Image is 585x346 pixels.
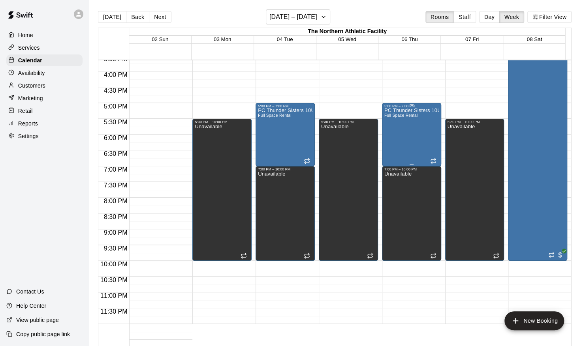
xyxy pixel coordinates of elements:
button: 03 Mon [214,36,231,42]
span: 6:00 PM [102,135,130,141]
span: Recurring event [493,252,499,259]
span: Recurring event [304,252,310,259]
button: 02 Sun [152,36,168,42]
button: Rooms [425,11,454,23]
p: View public page [16,316,59,324]
a: Retail [6,105,83,117]
button: Next [149,11,171,23]
span: Recurring event [367,252,373,259]
span: 7:30 PM [102,182,130,189]
span: 8:30 PM [102,213,130,220]
span: 4:00 PM [102,71,130,78]
button: 08 Sat [527,36,542,42]
span: 9:00 PM [102,229,130,236]
div: 5:30 PM – 10:00 PM [448,120,502,124]
button: add [504,311,564,330]
a: Marketing [6,92,83,104]
span: All customers have paid [556,251,564,259]
button: 06 Thu [401,36,418,42]
div: 5:00 PM – 7:00 PM: PC Thunder Sisters 10U + 13U [382,103,441,166]
div: 5:30 PM – 10:00 PM: Unavailable [192,119,252,261]
div: 5:30 PM – 10:00 PM: Unavailable [445,119,504,261]
a: Customers [6,80,83,92]
span: 4:30 PM [102,87,130,94]
button: 07 Fri [465,36,479,42]
p: Home [18,31,33,39]
span: 11:30 PM [98,308,129,315]
span: Full Space Rental [384,113,418,118]
button: Back [126,11,149,23]
button: Week [499,11,524,23]
p: Contact Us [16,288,44,296]
p: Services [18,44,40,52]
div: 5:00 PM – 7:00 PM: PC Thunder Sisters 10U + 13U [256,103,315,166]
span: Recurring event [430,158,436,164]
p: Reports [18,120,38,127]
div: 7:00 PM – 10:00 PM: Unavailable [382,166,441,261]
span: 11:00 PM [98,292,129,299]
span: 7:00 PM [102,166,130,173]
span: Recurring event [304,158,310,164]
h6: [DATE] – [DATE] [269,11,317,22]
a: Home [6,29,83,41]
p: Customers [18,82,45,90]
div: 5:30 PM – 10:00 PM: Unavailable [319,119,378,261]
span: Full Space Rental [258,113,292,118]
span: 5:00 PM [102,103,130,110]
span: Recurring event [430,252,436,259]
div: 5:30 PM – 10:00 PM [321,120,376,124]
button: 05 Wed [338,36,356,42]
div: 5:00 PM – 7:00 PM [258,104,312,108]
p: Availability [18,69,45,77]
p: Help Center [16,302,46,310]
p: Marketing [18,94,43,102]
div: 7:00 PM – 10:00 PM: Unavailable [256,166,315,261]
div: 7:00 PM – 10:00 PM [258,167,312,171]
a: Calendar [6,54,83,66]
button: Day [479,11,500,23]
span: 10:00 PM [98,261,129,267]
button: [DATE] – [DATE] [266,9,330,24]
button: Staff [453,11,476,23]
div: 7:00 PM – 10:00 PM [384,167,439,171]
span: 6:30 PM [102,150,130,157]
a: Settings [6,130,83,142]
div: 5:30 PM – 10:00 PM [195,120,249,124]
button: 04 Tue [277,36,293,42]
a: Reports [6,118,83,129]
p: Copy public page link [16,330,70,338]
p: Settings [18,132,39,140]
span: 8:00 PM [102,198,130,204]
p: Calendar [18,56,42,64]
span: Recurring event [241,252,247,259]
a: Services [6,42,83,54]
span: 10:30 PM [98,277,129,283]
div: The Northern Athletic Facility [129,28,566,36]
span: 9:30 PM [102,245,130,252]
button: Filter View [527,11,572,23]
button: [DATE] [98,11,126,23]
span: 5:30 PM [102,119,130,125]
span: Recurring event [548,252,555,258]
p: Retail [18,107,33,115]
a: Availability [6,67,83,79]
div: 5:00 PM – 7:00 PM [384,104,439,108]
